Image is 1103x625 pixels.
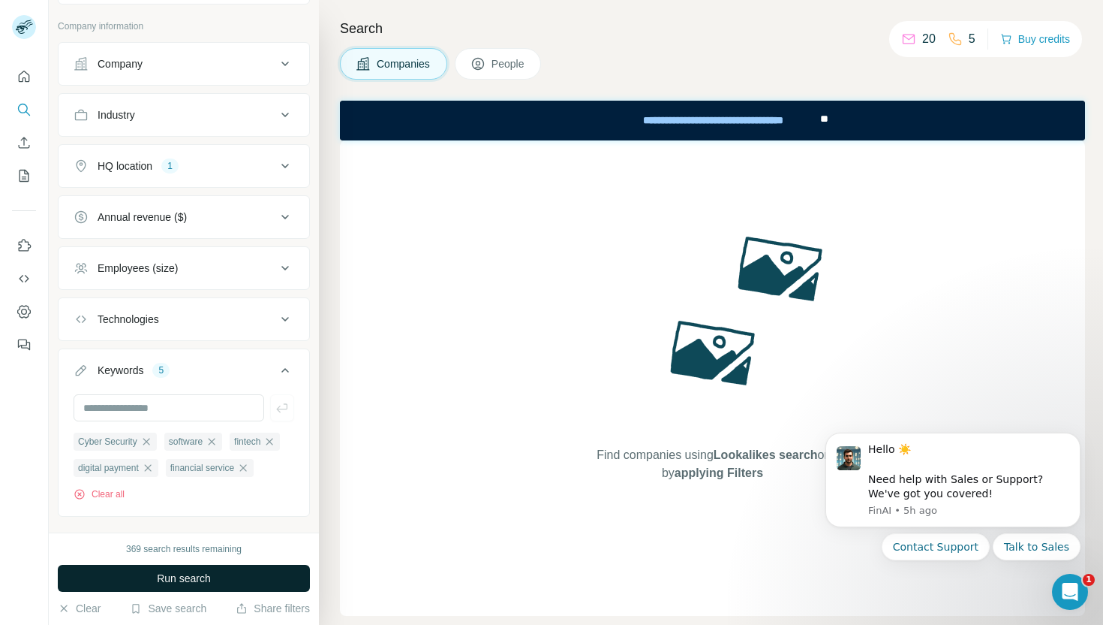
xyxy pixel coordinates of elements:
span: fintech [234,435,260,448]
div: Annual revenue ($) [98,210,187,225]
p: 20 [922,30,936,48]
img: Surfe Illustration - Woman searching with binoculars [635,275,791,431]
button: Technologies [59,301,309,337]
span: Find companies using or by [592,446,832,482]
button: Use Surfe API [12,265,36,292]
button: Annual revenue ($) [59,199,309,235]
iframe: Intercom notifications message [803,414,1103,617]
div: HQ location [98,159,152,174]
span: Companies [377,56,431,71]
button: Buy credits [1000,29,1070,50]
button: Save search [130,601,206,616]
button: Feedback [12,331,36,358]
img: Surfe Illustration - Stars [713,201,848,336]
div: Technologies [98,312,159,327]
button: Search [12,96,36,123]
button: Use Surfe on LinkedIn [12,232,36,259]
div: 1 [161,159,179,173]
button: Share filters [236,601,310,616]
div: 369 search results remaining [126,542,242,556]
button: HQ location1 [59,148,309,184]
span: Lookalikes search [714,448,818,461]
div: Company [98,56,143,71]
iframe: Intercom live chat [1052,574,1088,610]
p: 5 [969,30,975,48]
span: financial service [170,461,234,475]
div: Industry [98,107,135,122]
button: Run search [58,565,310,592]
div: Keywords [98,363,143,378]
button: Clear [58,601,101,616]
div: Employees (size) [98,261,178,276]
p: Company information [58,20,310,33]
span: software [169,435,203,448]
button: Dashboard [12,298,36,325]
button: Employees (size) [59,250,309,286]
button: Quick start [12,63,36,90]
span: Run search [157,571,211,586]
span: People [491,56,526,71]
h4: Search [340,18,1085,39]
iframe: Banner [340,101,1085,140]
button: Enrich CSV [12,129,36,156]
button: Company [59,46,309,82]
span: Cyber Security [78,435,137,448]
button: Clear all [74,488,125,501]
div: 5 [152,364,170,377]
button: Keywords5 [59,352,309,394]
button: My lists [12,162,36,189]
span: applying Filters [675,466,763,479]
button: Industry [59,97,309,133]
span: digital payment [78,461,139,475]
span: 1 [1083,574,1095,586]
